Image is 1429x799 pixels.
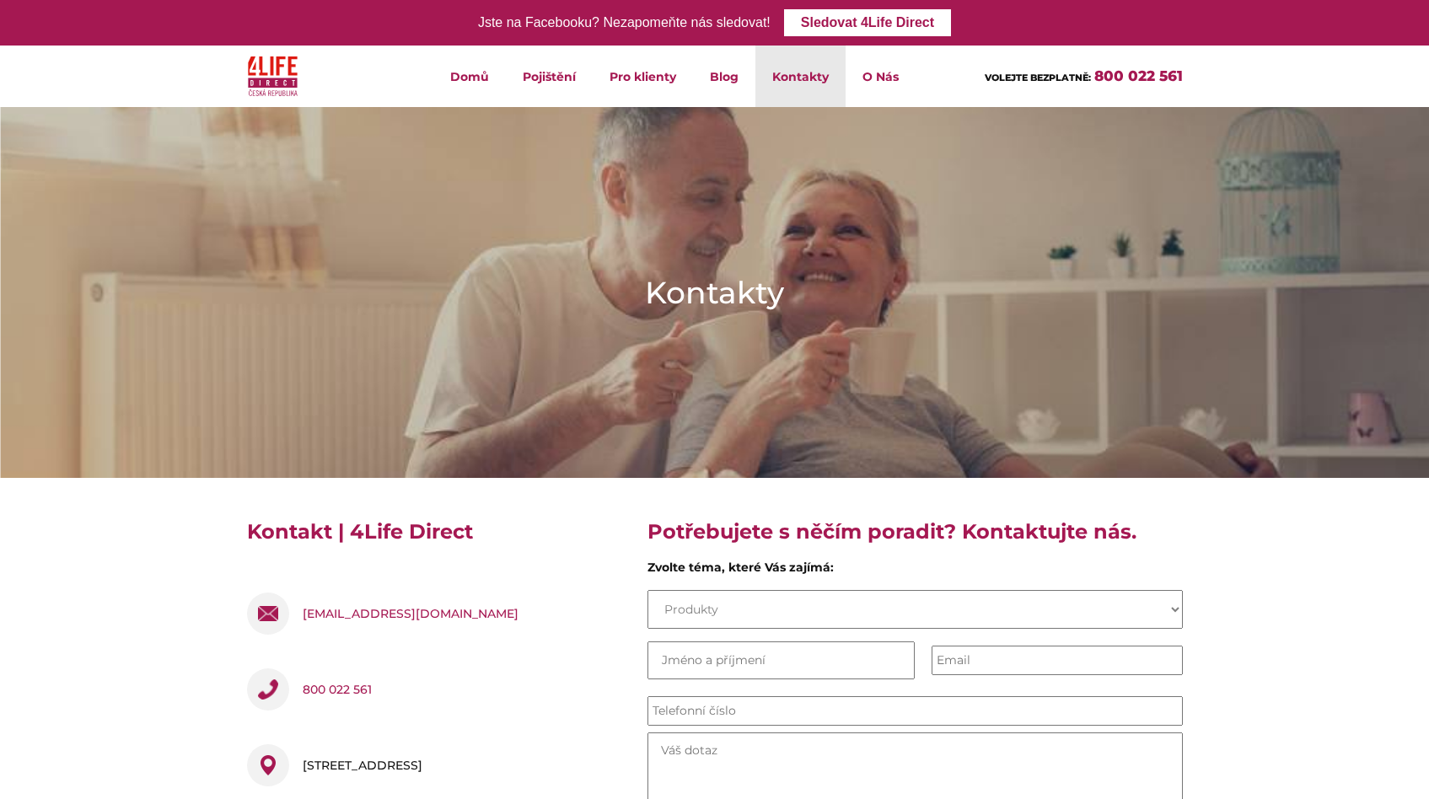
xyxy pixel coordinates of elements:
div: Jste na Facebooku? Nezapomeňte nás sledovat! [478,11,771,35]
h1: Kontakty [645,271,784,314]
img: 4Life Direct Česká republika logo [248,52,298,100]
a: 800 022 561 [303,668,372,711]
a: Blog [693,46,755,107]
input: Jméno a příjmení [647,641,916,679]
a: Domů [433,46,506,107]
a: Sledovat 4Life Direct [784,9,951,36]
h4: Potřebujete s něčím poradit? Kontaktujte nás. [647,518,1183,559]
span: VOLEJTE BEZPLATNĚ: [985,72,1091,83]
input: Telefonní číslo [647,696,1183,726]
div: [STREET_ADDRESS] [303,744,422,786]
input: Email [932,646,1183,675]
h4: Kontakt | 4Life Direct [247,518,622,559]
a: [EMAIL_ADDRESS][DOMAIN_NAME] [303,593,518,635]
a: Kontakty [755,46,846,107]
div: Zvolte téma, které Vás zajímá: [647,559,1183,583]
a: 800 022 561 [1094,67,1183,84]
